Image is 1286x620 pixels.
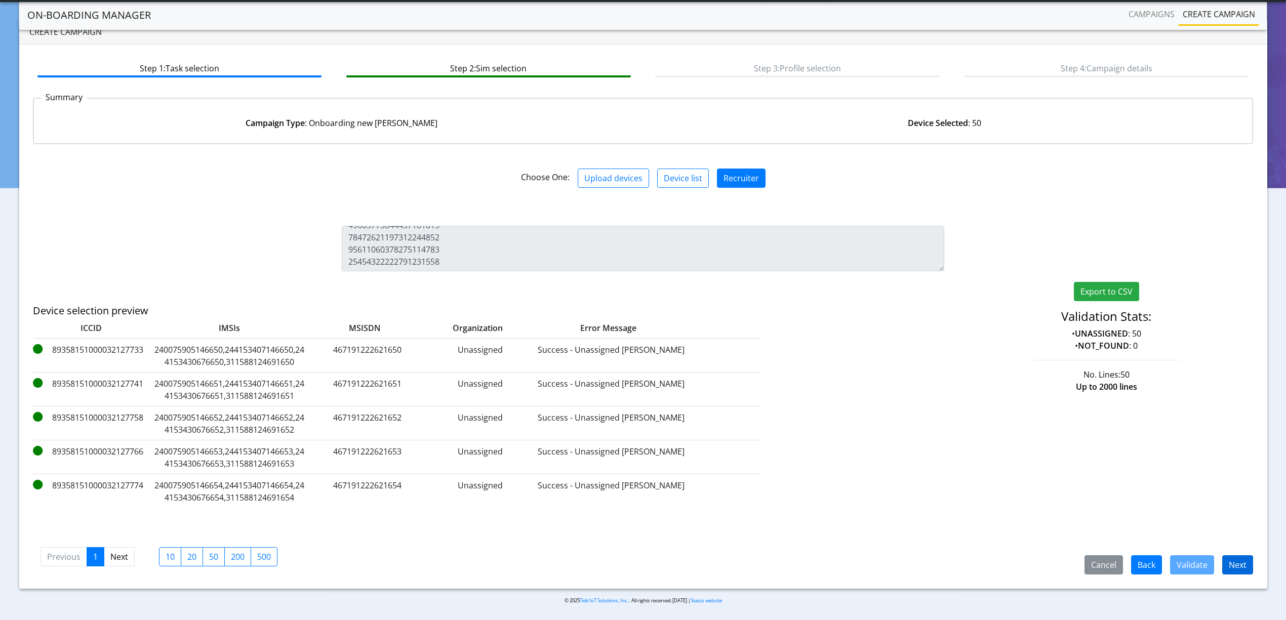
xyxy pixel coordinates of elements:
[309,411,426,436] label: 467191222621652
[203,547,225,566] label: 50
[153,445,305,470] label: 240075905146653,244153407146653,244153430676653,311588124691653
[959,309,1253,324] h4: Validation Stats:
[224,547,251,566] label: 200
[717,169,766,188] button: Recruiter
[535,378,687,402] label: Success - Unassigned [PERSON_NAME]
[1124,4,1179,24] a: Campaigns
[33,479,149,504] label: 89358151000032127774
[33,344,149,368] label: 89358151000032127733
[430,378,531,402] label: Unassigned
[1170,555,1214,574] button: Validate
[580,597,629,604] a: Telit IoT Solutions, Inc.
[535,479,687,504] label: Success - Unassigned [PERSON_NAME]
[309,445,426,470] label: 467191222621653
[40,117,643,129] div: : Onboarding new [PERSON_NAME]
[33,445,149,470] label: 89358151000032127766
[535,411,687,436] label: Success - Unassigned [PERSON_NAME]
[329,597,957,604] p: © 2025 . All rights reserved.[DATE] |
[33,322,149,334] label: ICCID
[643,117,1246,129] div: : 50
[430,479,531,504] label: Unassigned
[309,322,406,334] label: MSISDN
[33,411,149,436] label: 89358151000032127758
[908,117,968,129] strong: Device Selected
[535,344,687,368] label: Success - Unassigned [PERSON_NAME]
[410,322,511,334] label: Organization
[952,381,1261,393] div: Up to 2000 lines
[153,479,305,504] label: 240075905146654,244153407146654,244153430676654,311588124691654
[251,547,277,566] label: 500
[430,411,531,436] label: Unassigned
[1120,369,1130,380] span: 50
[33,378,149,402] label: 89358151000032127741
[535,445,687,470] label: Success - Unassigned [PERSON_NAME]
[33,305,847,317] h5: Device selection preview
[521,172,570,183] span: Choose One:
[153,344,305,368] label: 240075905146650,244153407146650,244153430676650,311588124691650
[655,58,939,77] btn: Step 3: Profile selection
[309,344,426,368] label: 467191222621650
[153,322,305,334] label: IMSIs
[1222,555,1253,574] button: Next
[19,20,1267,45] div: Create campaign
[153,411,305,436] label: 240075905146652,244153407146652,244153430676652,311588124691652
[27,5,151,25] a: On-Boarding Manager
[959,327,1253,340] p: • : 50
[87,547,104,566] a: 1
[1131,555,1162,574] button: Back
[952,368,1261,381] div: No. Lines:
[1078,340,1129,351] strong: NOT_FOUND
[965,58,1249,77] btn: Step 4: Campaign details
[37,58,322,77] btn: Step 1: Task selection
[104,547,135,566] a: Next
[309,479,426,504] label: 467191222621654
[959,340,1253,352] p: • : 0
[153,378,305,402] label: 240075905146651,244153407146651,244153430676651,311588124691651
[657,169,709,188] button: Device list
[1074,282,1139,301] button: Export to CSV
[1084,555,1123,574] button: Cancel
[578,169,649,188] button: Upload devices
[181,547,203,566] label: 20
[1075,328,1128,339] strong: UNASSIGNED
[1179,4,1259,24] a: Create campaign
[430,445,531,470] label: Unassigned
[346,58,630,77] btn: Step 2: Sim selection
[515,322,667,334] label: Error Message
[430,344,531,368] label: Unassigned
[42,91,87,103] p: Summary
[246,117,305,129] strong: Campaign Type
[309,378,426,402] label: 467191222621651
[691,597,722,604] a: Status website
[159,547,181,566] label: 10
